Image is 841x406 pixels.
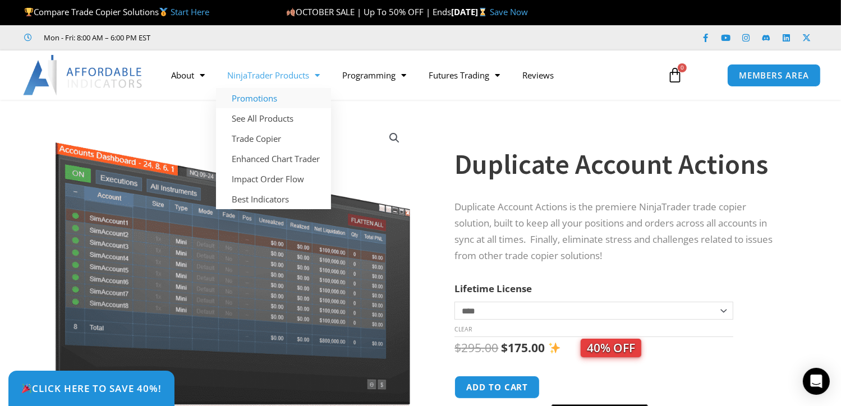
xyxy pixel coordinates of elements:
p: Duplicate Account Actions is the premiere NinjaTrader trade copier solution, built to keep all yo... [454,199,782,264]
label: Lifetime License [454,282,532,295]
a: Reviews [511,62,565,88]
a: 0 [650,59,700,91]
a: Programming [331,62,417,88]
span: Compare Trade Copier Solutions [24,6,209,17]
img: 🍂 [287,8,295,16]
img: 🥇 [159,8,168,16]
img: LogoAI | Affordable Indicators – NinjaTrader [23,55,144,95]
img: ✨ [549,342,560,354]
span: $ [454,340,461,356]
ul: NinjaTrader Products [216,88,331,209]
a: View full-screen image gallery [384,128,405,148]
div: Open Intercom Messenger [803,368,830,395]
strong: [DATE] [451,6,490,17]
span: MEMBERS AREA [739,71,809,80]
bdi: 295.00 [454,340,498,356]
a: Best Indicators [216,189,331,209]
span: Click Here to save 40%! [21,384,162,393]
span: OCTOBER SALE | Up To 50% OFF | Ends [286,6,451,17]
a: MEMBERS AREA [727,64,821,87]
a: NinjaTrader Products [216,62,331,88]
img: ⌛ [479,8,487,16]
iframe: Customer reviews powered by Trustpilot [167,32,335,43]
bdi: 175.00 [501,340,545,356]
a: Futures Trading [417,62,511,88]
img: 🏆 [25,8,33,16]
a: Start Here [171,6,209,17]
span: Mon - Fri: 8:00 AM – 6:00 PM EST [42,31,151,44]
a: Clear options [454,325,472,333]
span: 40% OFF [581,339,641,357]
nav: Menu [160,62,656,88]
img: 🎉 [22,384,31,393]
a: Enhanced Chart Trader [216,149,331,169]
a: Trade Copier [216,128,331,149]
a: Promotions [216,88,331,108]
a: See All Products [216,108,331,128]
a: Save Now [490,6,528,17]
a: 🎉Click Here to save 40%! [8,371,174,406]
span: $ [501,340,508,356]
a: Impact Order Flow [216,169,331,189]
h1: Duplicate Account Actions [454,145,782,184]
span: 0 [678,63,687,72]
a: About [160,62,216,88]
